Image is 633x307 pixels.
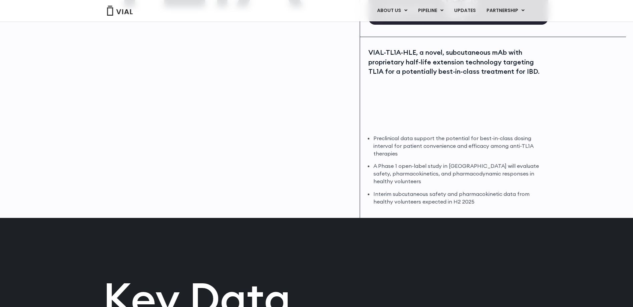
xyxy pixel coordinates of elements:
a: ABOUT USMenu Toggle [372,5,412,16]
img: Vial Logo [106,6,133,16]
li: Preclinical data support the potential for best-in-class dosing interval for patient convenience ... [373,134,547,158]
a: UPDATES [449,5,481,16]
a: PARTNERSHIPMenu Toggle [481,5,530,16]
li: A Phase 1 open-label study in [GEOGRAPHIC_DATA] will evaluate safety, pharmacokinetics, and pharm... [373,162,547,185]
a: PIPELINEMenu Toggle [413,5,448,16]
div: VIAL-TL1A-HLE, a novel, subcutaneous mAb with proprietary half-life extension technology targetin... [368,48,547,76]
li: Interim subcutaneous safety and pharmacokinetic data from healthy volunteers expected in H2 2025 [373,190,547,206]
